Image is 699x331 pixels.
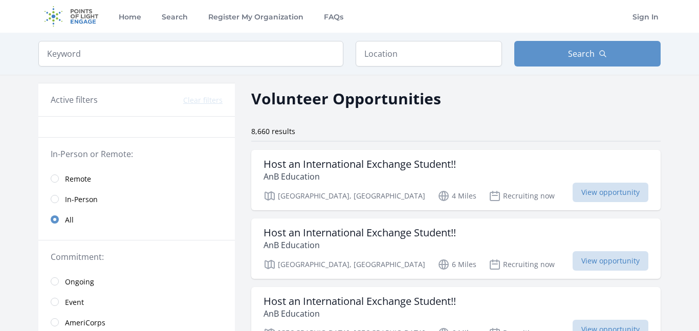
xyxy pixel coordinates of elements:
p: Recruiting now [489,190,555,202]
legend: In-Person or Remote: [51,148,223,160]
p: 6 Miles [438,258,476,271]
a: Host an International Exchange Student!! AnB Education [GEOGRAPHIC_DATA], [GEOGRAPHIC_DATA] 4 Mil... [251,150,661,210]
p: AnB Education [264,307,456,320]
span: Search [568,48,595,60]
button: Clear filters [183,95,223,105]
span: AmeriCorps [65,318,105,328]
input: Location [356,41,502,67]
p: Recruiting now [489,258,555,271]
a: Ongoing [38,271,235,292]
span: All [65,215,74,225]
p: [GEOGRAPHIC_DATA], [GEOGRAPHIC_DATA] [264,190,425,202]
span: Event [65,297,84,307]
span: In-Person [65,194,98,205]
span: View opportunity [573,251,648,271]
p: AnB Education [264,170,456,183]
span: Remote [65,174,91,184]
span: Ongoing [65,277,94,287]
span: 8,660 results [251,126,295,136]
a: Event [38,292,235,312]
h2: Volunteer Opportunities [251,87,441,110]
a: In-Person [38,189,235,209]
a: All [38,209,235,230]
span: View opportunity [573,183,648,202]
button: Search [514,41,661,67]
h3: Active filters [51,94,98,106]
legend: Commitment: [51,251,223,263]
p: AnB Education [264,239,456,251]
h3: Host an International Exchange Student!! [264,158,456,170]
a: Host an International Exchange Student!! AnB Education [GEOGRAPHIC_DATA], [GEOGRAPHIC_DATA] 6 Mil... [251,218,661,279]
h3: Host an International Exchange Student!! [264,227,456,239]
input: Keyword [38,41,343,67]
p: [GEOGRAPHIC_DATA], [GEOGRAPHIC_DATA] [264,258,425,271]
a: Remote [38,168,235,189]
p: 4 Miles [438,190,476,202]
h3: Host an International Exchange Student!! [264,295,456,307]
